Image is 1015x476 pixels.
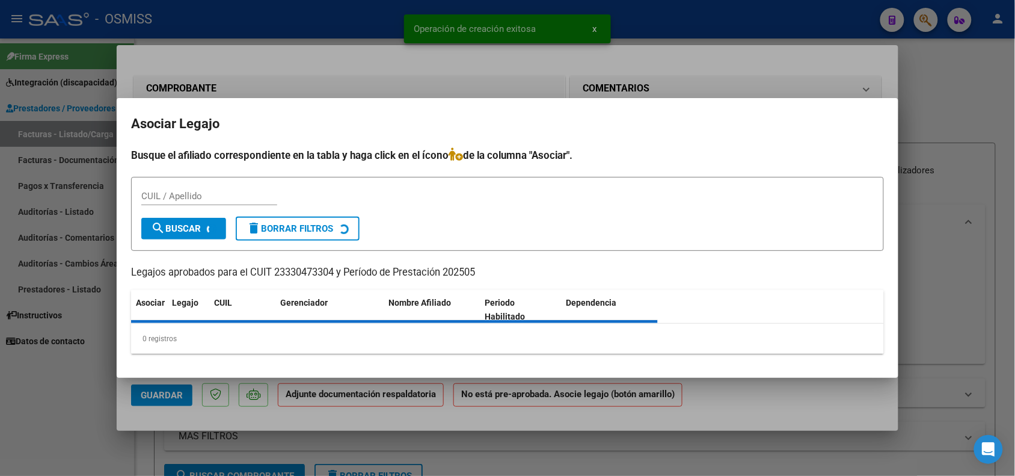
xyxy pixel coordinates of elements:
span: Buscar [151,223,201,234]
div: Open Intercom Messenger [974,435,1003,464]
p: Legajos aprobados para el CUIT 23330473304 y Período de Prestación 202505 [131,265,884,280]
datatable-header-cell: Asociar [131,290,167,330]
datatable-header-cell: Nombre Afiliado [384,290,480,330]
span: Gerenciador [280,298,328,308]
datatable-header-cell: Periodo Habilitado [480,290,562,330]
datatable-header-cell: CUIL [209,290,275,330]
span: Legajo [172,298,198,308]
span: Asociar [136,298,165,308]
h4: Busque el afiliado correspondiente en la tabla y haga click en el ícono de la columna "Asociar". [131,147,884,163]
span: Periodo Habilitado [485,298,526,321]
span: Borrar Filtros [247,223,333,234]
h2: Asociar Legajo [131,113,884,135]
span: CUIL [214,298,232,308]
span: Nombre Afiliado [388,298,451,308]
button: Buscar [141,218,226,240]
mat-icon: delete [247,221,261,235]
datatable-header-cell: Legajo [167,290,209,330]
button: Borrar Filtros [236,217,360,241]
mat-icon: search [151,221,165,235]
datatable-header-cell: Dependencia [562,290,658,330]
datatable-header-cell: Gerenciador [275,290,384,330]
span: Dependencia [566,298,617,308]
div: 0 registros [131,324,884,354]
